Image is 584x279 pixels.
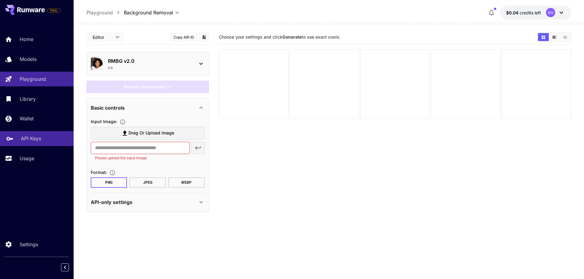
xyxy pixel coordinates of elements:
[20,55,36,63] p: Models
[48,8,60,13] span: TRIAL
[61,263,69,271] button: Collapse sidebar
[91,170,107,175] span: Format :
[20,241,38,248] p: Settings
[86,9,113,16] a: Playground
[219,34,341,40] span: Choose your settings and click to see exact costs.
[91,119,117,124] span: Input Image :
[500,6,571,20] button: $0.043BG
[538,33,549,41] button: Show media in grid view
[91,104,125,111] p: Basic controls
[520,10,541,15] span: credits left
[91,177,127,188] button: PNG
[128,129,174,137] span: Drag or upload image
[86,9,124,16] nav: breadcrumb
[108,66,113,70] p: 2.0
[20,115,34,122] p: Wallet
[20,36,33,43] p: Home
[129,177,166,188] button: JPEG
[546,8,555,17] div: BG
[560,33,571,41] button: Show media in list view
[91,55,205,73] div: RMBG v2.02.0
[282,34,302,40] b: Generate
[107,170,118,176] button: Choose the file format for the output image.
[170,33,198,42] button: Copy AIR ID
[549,33,560,41] button: Show media in video view
[95,155,185,161] p: Please upload the input image
[117,119,128,125] button: Specifies the input image to be processed.
[91,100,205,115] div: Basic controls
[20,95,36,103] p: Library
[20,75,46,83] p: Playground
[201,33,207,41] button: Add to library
[108,57,193,65] p: RMBG v2.0
[506,9,541,16] div: $0.043
[168,177,205,188] button: WEBP
[93,34,112,40] span: Editor
[91,198,132,206] p: API-only settings
[124,9,173,16] span: Background Removal
[91,195,205,209] div: API-only settings
[506,10,520,15] span: $0.04
[537,32,571,42] div: Show media in grid viewShow media in video viewShow media in list view
[21,135,41,142] p: API Keys
[20,155,34,162] p: Usage
[66,262,74,273] div: Collapse sidebar
[91,127,205,139] label: Drag or upload image
[47,7,61,14] span: Add your payment card to enable full platform functionality.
